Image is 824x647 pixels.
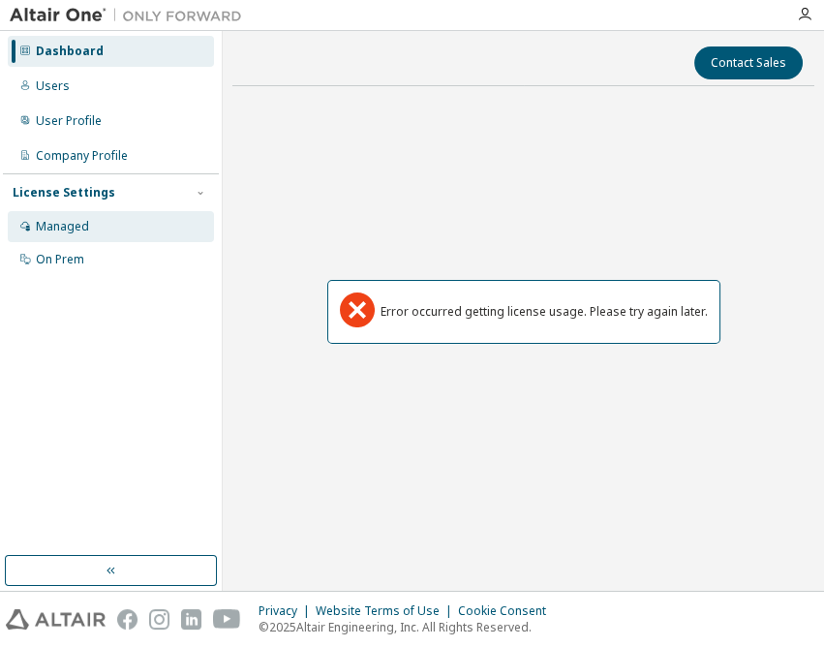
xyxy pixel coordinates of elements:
[316,603,458,619] div: Website Terms of Use
[36,252,84,267] div: On Prem
[13,185,115,200] div: License Settings
[149,609,169,630] img: instagram.svg
[10,6,252,25] img: Altair One
[458,603,558,619] div: Cookie Consent
[259,619,558,635] p: © 2025 Altair Engineering, Inc. All Rights Reserved.
[36,148,128,164] div: Company Profile
[213,609,241,630] img: youtube.svg
[36,44,104,59] div: Dashboard
[181,609,201,630] img: linkedin.svg
[36,113,102,129] div: User Profile
[6,609,106,630] img: altair_logo.svg
[117,609,137,630] img: facebook.svg
[36,219,89,234] div: Managed
[36,78,70,94] div: Users
[694,46,803,79] button: Contact Sales
[259,603,316,619] div: Privacy
[381,304,708,320] div: Error occurred getting license usage. Please try again later.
